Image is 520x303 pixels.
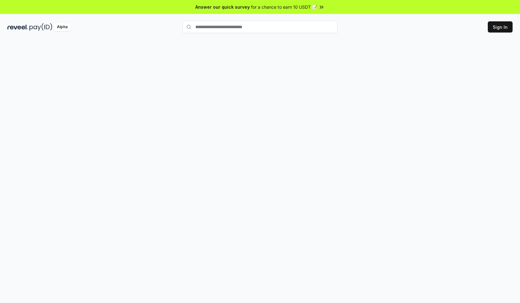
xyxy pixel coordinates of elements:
[251,4,317,10] span: for a chance to earn 10 USDT 📝
[488,21,513,32] button: Sign In
[7,23,28,31] img: reveel_dark
[195,4,250,10] span: Answer our quick survey
[29,23,52,31] img: pay_id
[54,23,71,31] div: Alpha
